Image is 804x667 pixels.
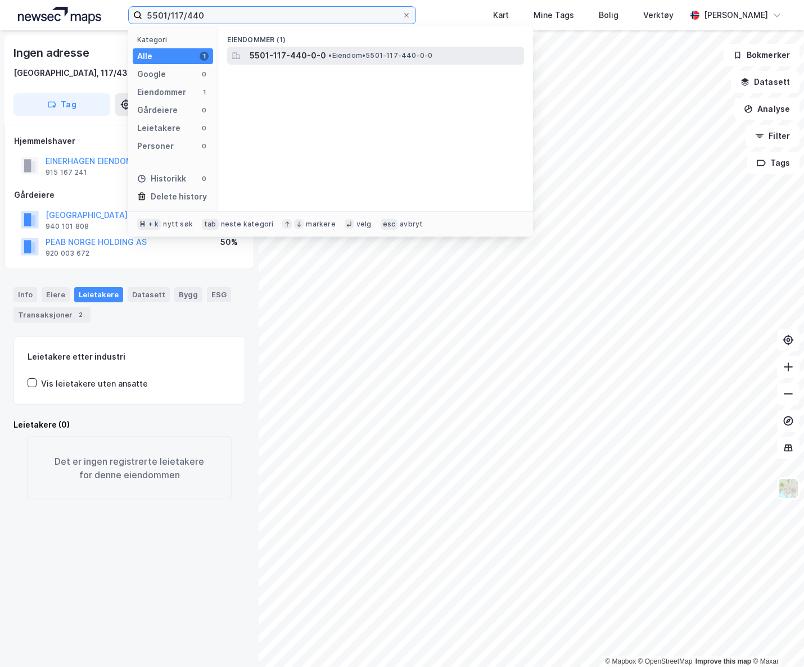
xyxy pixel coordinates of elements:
[306,220,335,229] div: markere
[137,49,152,63] div: Alle
[41,377,148,391] div: Vis leietakere uten ansatte
[250,49,326,62] span: 5501-117-440-0-0
[128,287,170,302] div: Datasett
[28,350,231,364] div: Leietakere etter industri
[46,168,87,177] div: 915 167 241
[643,8,674,22] div: Verktøy
[46,249,89,258] div: 920 003 672
[137,139,174,153] div: Personer
[163,220,193,229] div: nytt søk
[200,124,209,133] div: 0
[137,172,186,185] div: Historikk
[200,52,209,61] div: 1
[137,219,161,230] div: ⌘ + k
[731,71,800,93] button: Datasett
[207,287,231,302] div: ESG
[137,121,180,135] div: Leietakere
[200,106,209,115] div: 0
[200,174,209,183] div: 0
[151,190,207,203] div: Delete history
[704,8,768,22] div: [PERSON_NAME]
[748,613,804,667] div: Kontrollprogram for chat
[734,98,800,120] button: Analyse
[534,8,574,22] div: Mine Tags
[202,219,219,230] div: tab
[13,44,91,62] div: Ingen adresse
[724,44,800,66] button: Bokmerker
[13,66,133,80] div: [GEOGRAPHIC_DATA], 117/439
[638,657,693,665] a: OpenStreetMap
[599,8,618,22] div: Bolig
[14,188,245,202] div: Gårdeiere
[27,436,232,500] div: Det er ingen registrerte leietakere for denne eiendommen
[328,51,432,60] span: Eiendom • 5501-117-440-0-0
[748,613,804,667] iframe: Chat Widget
[747,152,800,174] button: Tags
[493,8,509,22] div: Kart
[200,88,209,97] div: 1
[18,7,101,24] img: logo.a4113a55bc3d86da70a041830d287a7e.svg
[200,142,209,151] div: 0
[42,287,70,302] div: Eiere
[746,125,800,147] button: Filter
[778,478,799,499] img: Z
[695,657,751,665] a: Improve this map
[220,235,238,249] div: 50%
[137,67,166,81] div: Google
[13,307,91,323] div: Transaksjoner
[137,85,186,99] div: Eiendommer
[13,287,37,302] div: Info
[328,51,332,60] span: •
[137,35,213,44] div: Kategori
[400,220,423,229] div: avbryt
[46,222,89,231] div: 940 101 808
[75,309,86,320] div: 2
[137,103,178,117] div: Gårdeiere
[13,93,110,116] button: Tag
[14,134,245,148] div: Hjemmelshaver
[605,657,636,665] a: Mapbox
[174,287,202,302] div: Bygg
[142,7,402,24] input: Søk på adresse, matrikkel, gårdeiere, leietakere eller personer
[381,219,398,230] div: esc
[13,418,245,432] div: Leietakere (0)
[221,220,274,229] div: neste kategori
[74,287,123,302] div: Leietakere
[200,70,209,79] div: 0
[218,26,533,47] div: Eiendommer (1)
[356,220,372,229] div: velg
